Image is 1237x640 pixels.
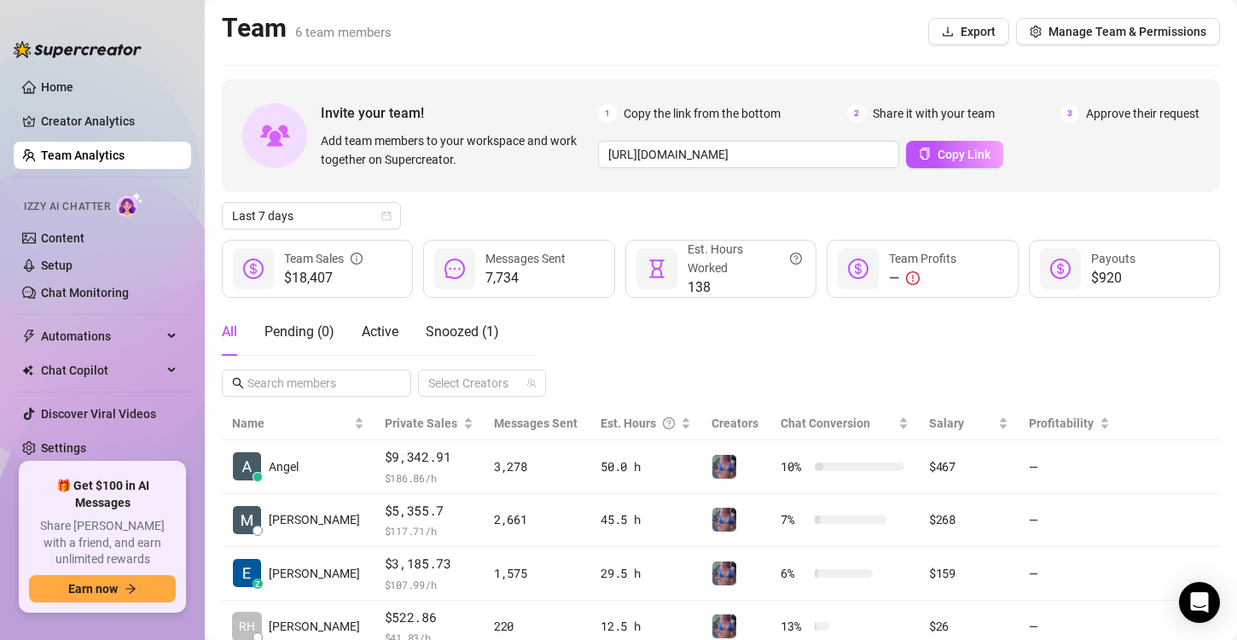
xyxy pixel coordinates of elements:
[494,564,580,583] div: 1,575
[269,510,360,529] span: [PERSON_NAME]
[1091,252,1135,265] span: Payouts
[961,25,996,38] span: Export
[701,407,770,440] th: Creators
[889,268,956,288] div: —
[919,148,931,160] span: copy
[847,104,866,123] span: 2
[942,26,954,38] span: download
[233,559,261,587] img: Eunice
[385,522,473,539] span: $ 117.71 /h
[243,259,264,279] span: dollar-circle
[601,510,691,529] div: 45.5 h
[41,323,162,350] span: Automations
[247,374,387,393] input: Search members
[41,80,73,94] a: Home
[929,457,1008,476] div: $467
[889,252,956,265] span: Team Profits
[688,240,802,277] div: Est. Hours Worked
[1030,26,1042,38] span: setting
[29,478,176,511] span: 🎁 Get $100 in AI Messages
[1019,547,1120,601] td: —
[41,286,129,300] a: Chat Monitoring
[485,252,566,265] span: Messages Sent
[1019,494,1120,548] td: —
[929,617,1008,636] div: $26
[712,561,736,585] img: Jaylie
[928,18,1009,45] button: Export
[938,148,990,161] span: Copy Link
[233,452,261,480] img: Angel
[222,322,237,342] div: All
[385,554,473,574] span: $3,185.73
[239,617,255,636] span: RH
[232,377,244,389] span: search
[494,510,580,529] div: 2,661
[29,575,176,602] button: Earn nowarrow-right
[929,564,1008,583] div: $159
[601,457,691,476] div: 50.0 h
[381,211,392,221] span: calendar
[269,457,299,476] span: Angel
[781,510,808,529] span: 7 %
[385,608,473,628] span: $522.86
[41,357,162,384] span: Chat Copilot
[688,277,802,298] span: 138
[41,441,86,455] a: Settings
[41,259,73,272] a: Setup
[906,141,1003,168] button: Copy Link
[712,508,736,532] img: Jaylie
[321,102,598,124] span: Invite your team!
[485,268,566,288] span: 7,734
[781,416,870,430] span: Chat Conversion
[1086,104,1199,123] span: Approve their request
[222,12,392,44] h2: Team
[68,582,118,596] span: Earn now
[1060,104,1079,123] span: 3
[29,518,176,568] span: Share [PERSON_NAME] with a friend, and earn unlimited rewards
[601,414,677,433] div: Est. Hours
[41,407,156,421] a: Discover Viral Videos
[385,576,473,593] span: $ 107.99 /h
[873,104,995,123] span: Share it with your team
[444,259,465,279] span: message
[41,148,125,162] a: Team Analytics
[1048,25,1206,38] span: Manage Team & Permissions
[284,249,363,268] div: Team Sales
[284,268,363,288] span: $18,407
[24,199,110,215] span: Izzy AI Chatter
[598,104,617,123] span: 1
[647,259,667,279] span: hourglass
[321,131,591,169] span: Add team members to your workspace and work together on Supercreator.
[712,455,736,479] img: Jaylie
[351,249,363,268] span: info-circle
[295,25,392,40] span: 6 team members
[929,510,1008,529] div: $268
[601,564,691,583] div: 29.5 h
[41,231,84,245] a: Content
[781,617,808,636] span: 13 %
[125,583,136,595] span: arrow-right
[22,329,36,343] span: thunderbolt
[362,323,398,340] span: Active
[848,259,868,279] span: dollar-circle
[385,416,457,430] span: Private Sales
[253,579,263,589] div: z
[385,501,473,521] span: $5,355.7
[601,617,691,636] div: 12.5 h
[1029,416,1094,430] span: Profitability
[494,416,578,430] span: Messages Sent
[526,378,537,388] span: team
[1050,259,1071,279] span: dollar-circle
[117,192,143,217] img: AI Chatter
[385,447,473,468] span: $9,342.91
[781,457,808,476] span: 10 %
[232,203,391,229] span: Last 7 days
[385,469,473,486] span: $ 186.86 /h
[1016,18,1220,45] button: Manage Team & Permissions
[712,614,736,638] img: Jaylie
[790,240,802,277] span: question-circle
[906,271,920,285] span: exclamation-circle
[781,564,808,583] span: 6 %
[426,323,499,340] span: Snoozed ( 1 )
[624,104,781,123] span: Copy the link from the bottom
